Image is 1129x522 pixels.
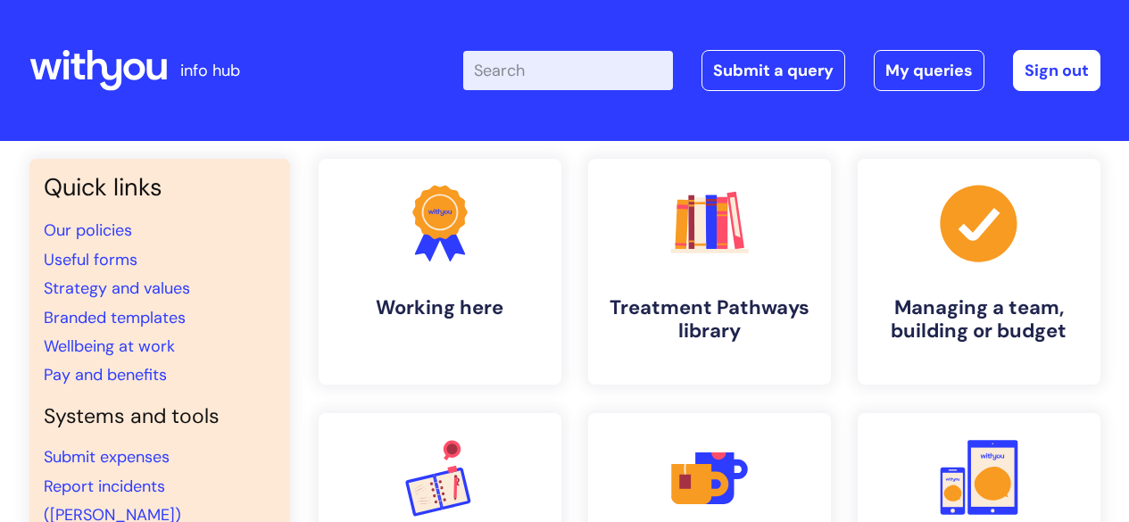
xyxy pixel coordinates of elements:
a: Sign out [1013,50,1100,91]
a: Useful forms [44,249,137,270]
p: info hub [180,56,240,85]
h4: Working here [333,296,547,319]
input: Search [463,51,673,90]
h4: Managing a team, building or budget [872,296,1086,344]
h3: Quick links [44,173,276,202]
a: Managing a team, building or budget [858,159,1100,385]
a: Branded templates [44,307,186,328]
a: Wellbeing at work [44,336,175,357]
a: Our policies [44,220,132,241]
a: Strategy and values [44,278,190,299]
a: Working here [319,159,561,385]
div: | - [463,50,1100,91]
a: Submit a query [701,50,845,91]
h4: Systems and tools [44,404,276,429]
a: Submit expenses [44,446,170,468]
a: My queries [874,50,984,91]
a: Treatment Pathways library [588,159,831,385]
h4: Treatment Pathways library [602,296,817,344]
a: Pay and benefits [44,364,167,385]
